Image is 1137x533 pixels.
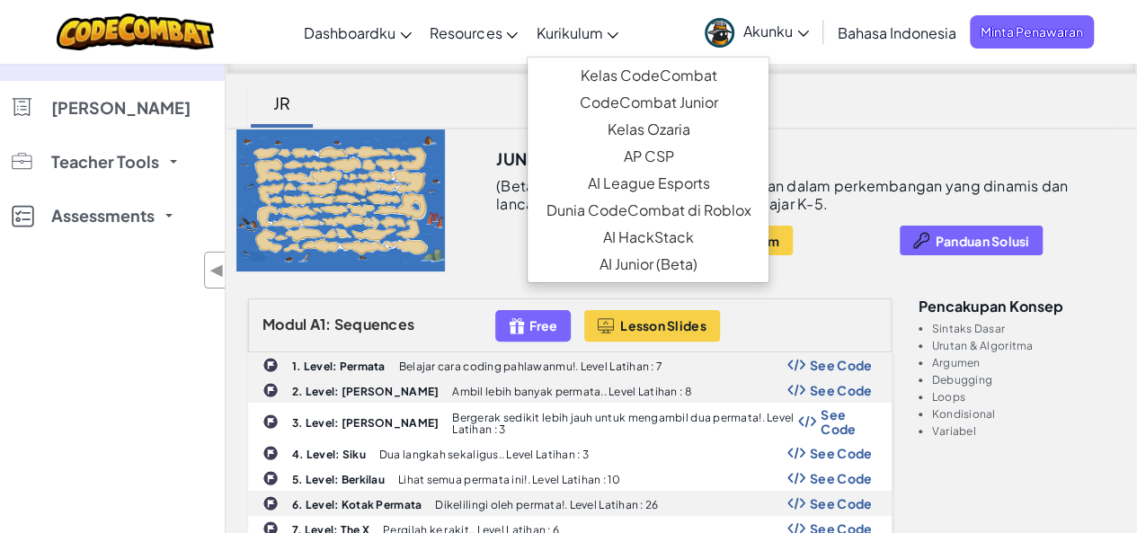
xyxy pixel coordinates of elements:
[509,315,525,336] img: IconFreeLevelv2.svg
[787,359,805,371] img: Show Code Logo
[255,82,308,124] div: JR
[292,385,439,398] b: 2. Level: [PERSON_NAME]
[743,22,809,40] span: Akunku
[932,357,1115,369] li: Argumen
[932,408,1115,420] li: Kondisional
[51,154,159,170] span: Teacher Tools
[292,473,385,486] b: 5. Level: Berkilau
[810,446,873,460] span: See Code
[57,13,214,50] img: CodeCombat logo
[787,447,805,459] img: Show Code Logo
[919,298,1115,314] h3: Pencakupan konsep
[51,100,191,116] span: [PERSON_NAME]
[262,382,279,398] img: IconChallengeLevel.svg
[787,384,805,396] img: Show Code Logo
[292,498,422,511] b: 6. Level: Kotak Permata
[262,413,279,430] img: IconChallengeLevel.svg
[421,8,527,57] a: Resources
[932,340,1115,351] li: Urutan & Algoritma
[304,23,395,42] span: Dashboardku
[810,383,873,397] span: See Code
[310,315,415,333] span: A1: Sequences
[528,62,768,89] a: Kelas CodeCombat
[810,358,873,372] span: See Code
[527,8,627,57] a: Kurikulum
[452,412,798,435] p: Bergerak sedikit lebih jauh untuk mengambil dua permata!. Level Latihan : 3
[262,445,279,461] img: IconChallengeLevel.svg
[248,491,892,516] a: 6. Level: Kotak Permata Dikelilingi oleh permata!. Level Latihan : 26 Show Code Logo See Code
[430,23,502,42] span: Resources
[248,403,892,440] a: 3. Level: [PERSON_NAME] Bergerak sedikit lebih jauh untuk mengambil dua permata!. Level Latihan :...
[399,360,663,372] p: Belajar cara coding pahlawanmu!. Level Latihan : 7
[528,116,768,143] a: Kelas Ozaria
[932,323,1115,334] li: Sintaks Dasar
[696,4,818,60] a: Akunku
[528,143,768,170] a: AP CSP
[248,466,892,491] a: 5. Level: Berkilau Lihat semua permata ini!. Level Latihan : 10 Show Code Logo See Code
[787,472,805,484] img: Show Code Logo
[292,360,386,373] b: 1. Level: Permata
[932,374,1115,386] li: Debugging
[435,499,658,511] p: Dikelilingi oleh permata!. Level Latihan : 26
[932,425,1115,437] li: Variabel
[529,318,557,333] span: Free
[620,318,706,333] span: Lesson Slides
[379,449,589,460] p: Dua langkah sekaligus.. Level Latihan : 3
[838,23,956,42] span: Bahasa Indonesia
[262,495,279,511] img: IconChallengeLevel.svg
[810,496,873,511] span: See Code
[248,352,892,378] a: 1. Level: Permata Belajar cara coding pahlawanmu!. Level Latihan : 7 Show Code Logo See Code
[528,170,768,197] a: AI League Esports
[829,8,965,57] a: Bahasa Indonesia
[936,234,1030,248] span: Panduan Solusi
[528,251,768,278] a: AI Junior (Beta)
[821,407,873,436] span: See Code
[295,8,421,57] a: Dashboardku
[262,357,279,373] img: IconChallengeLevel.svg
[787,497,805,510] img: Show Code Logo
[528,197,768,224] a: Dunia CodeCombat di Roblox
[496,177,1070,213] p: (Beta) Pelajari dasar-dasar pemrograman dalam perkembangan yang dinamis dan lancar yang dirancang...
[248,378,892,403] a: 2. Level: [PERSON_NAME] Ambil lebih banyak permata.. Level Latihan : 8 Show Code Logo See Code
[810,471,873,485] span: See Code
[248,440,892,466] a: 4. Level: Siku Dua langkah sekaligus.. Level Latihan : 3 Show Code Logo See Code
[900,226,1044,255] button: Panduan Solusi
[584,310,720,342] button: Lesson Slides
[398,474,620,485] p: Lihat semua permata ini!. Level Latihan : 10
[209,257,225,283] span: ◀
[262,315,306,333] span: Modul
[528,224,768,251] a: AI HackStack
[970,15,1094,49] a: Minta Penawaran
[705,18,734,48] img: avatar
[292,416,439,430] b: 3. Level: [PERSON_NAME]
[496,146,557,173] h3: Junior
[51,208,155,224] span: Assessments
[292,448,366,461] b: 4. Level: Siku
[932,391,1115,403] li: Loops
[536,23,602,42] span: Kurikulum
[452,386,691,397] p: Ambil lebih banyak permata.. Level Latihan : 8
[262,470,279,486] img: IconChallengeLevel.svg
[798,415,816,428] img: Show Code Logo
[528,89,768,116] a: CodeCombat Junior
